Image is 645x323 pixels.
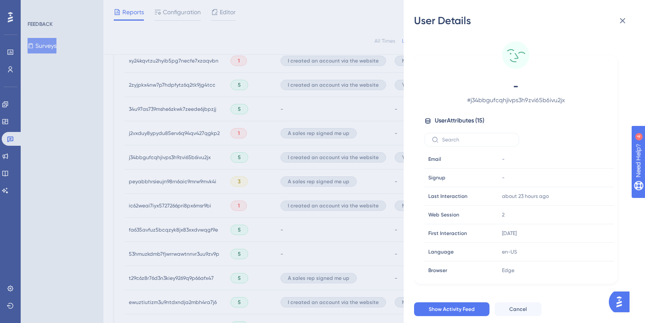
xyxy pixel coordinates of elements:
[509,306,527,313] span: Cancel
[435,116,484,126] span: User Attributes ( 15 )
[428,267,447,274] span: Browser
[428,156,441,163] span: Email
[502,267,514,274] span: Edge
[502,230,517,236] time: [DATE]
[429,306,475,313] span: Show Activity Feed
[495,302,542,316] button: Cancel
[609,289,635,315] iframe: UserGuiding AI Assistant Launcher
[414,302,489,316] button: Show Activity Feed
[428,230,467,237] span: First Interaction
[502,211,505,218] span: 2
[60,4,62,11] div: 4
[428,248,454,255] span: Language
[414,14,635,28] div: User Details
[442,137,512,143] input: Search
[502,156,505,163] span: -
[428,193,467,200] span: Last Interaction
[440,95,592,105] span: # j34bbgufcqhjivps3h9zvi65b6ivu2jx
[502,248,517,255] span: en-US
[428,174,446,181] span: Signup
[440,79,592,93] span: -
[502,174,505,181] span: -
[502,193,549,199] time: about 23 hours ago
[428,211,459,218] span: Web Session
[20,2,54,13] span: Need Help?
